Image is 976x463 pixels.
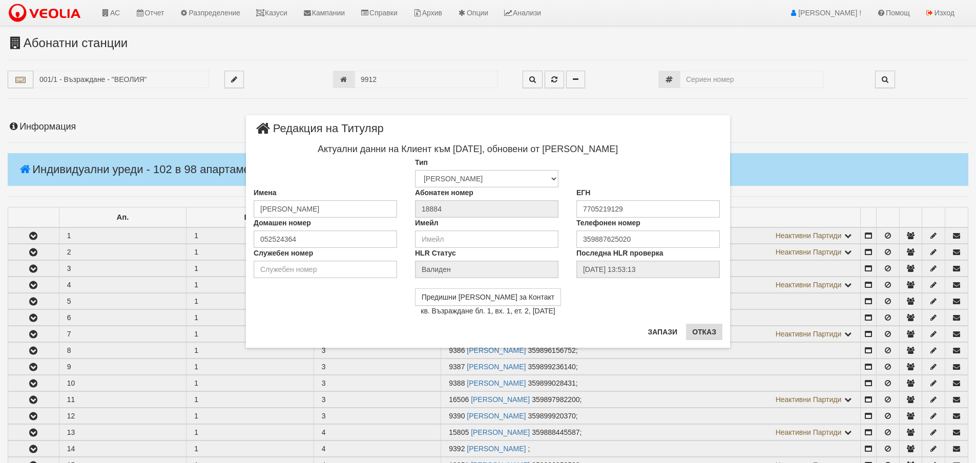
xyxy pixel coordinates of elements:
[415,248,456,258] label: HLR Статус
[641,324,683,340] button: Запази
[576,248,663,258] label: Последна HLR проверка
[254,306,722,316] p: кв. Възраждане бл. 1, вх. 1, ет. 2, [DATE]
[576,218,640,228] label: Телефонен номер
[254,144,682,155] h4: Актуални данни на Клиент към [DATE], обновени от [PERSON_NAME]
[254,123,384,142] span: Редакция на Титуляр
[415,187,473,198] label: Абонатен номер
[254,230,397,248] input: Домашен номер на клиента
[576,200,720,218] input: ЕГН на mклиента
[415,218,439,228] label: Имейл
[254,200,397,218] input: Имена
[415,200,558,218] input: Абонатен номер
[576,187,590,198] label: ЕГН
[254,261,397,278] input: Служебен номер на клиента
[254,187,276,198] label: Имена
[415,157,428,167] label: Тип
[415,288,562,306] button: Предишни [PERSON_NAME] за Контакт
[576,230,720,248] input: Телефонен номер на клиента, който се използва при Кампании
[254,218,311,228] label: Домашен номер
[254,248,313,258] label: Служебен номер
[415,230,558,248] input: Електронна поща на клиента, която се използва при Кампании
[686,324,722,340] button: Отказ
